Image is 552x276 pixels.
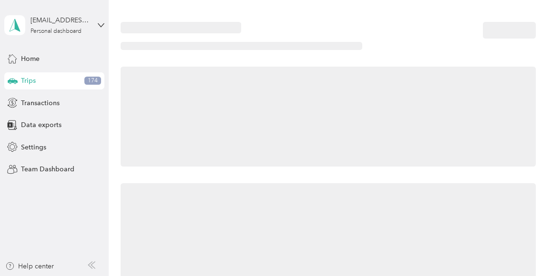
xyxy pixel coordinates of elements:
div: [EMAIL_ADDRESS][DOMAIN_NAME] [31,15,90,25]
iframe: Everlance-gr Chat Button Frame [499,223,552,276]
button: Help center [5,261,54,271]
span: Trips [21,76,36,86]
span: Home [21,54,40,64]
span: Team Dashboard [21,164,74,174]
span: Data exports [21,120,61,130]
div: Personal dashboard [31,29,82,34]
span: Transactions [21,98,60,108]
span: Settings [21,142,46,152]
span: 174 [84,77,101,85]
